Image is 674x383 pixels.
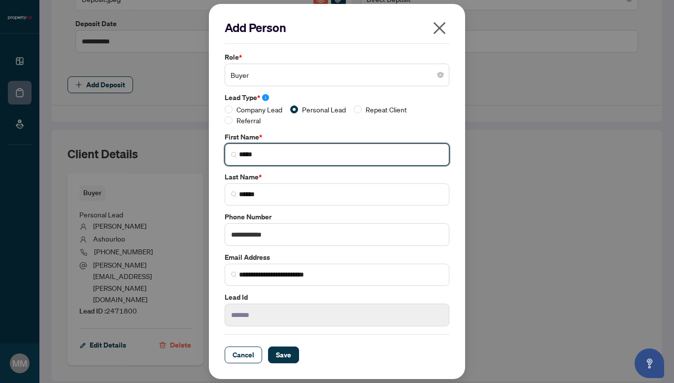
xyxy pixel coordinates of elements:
[231,152,237,158] img: search_icon
[225,52,449,63] label: Role
[233,104,286,115] span: Company Lead
[231,66,443,84] span: Buyer
[231,272,237,278] img: search_icon
[225,172,449,182] label: Last Name
[231,191,237,197] img: search_icon
[225,20,449,35] h2: Add Person
[225,347,262,363] button: Cancel
[225,252,449,263] label: Email Address
[635,348,664,378] button: Open asap
[276,347,291,363] span: Save
[362,104,411,115] span: Repeat Client
[233,347,254,363] span: Cancel
[225,292,449,303] label: Lead Id
[225,92,449,103] label: Lead Type
[233,115,265,126] span: Referral
[225,211,449,222] label: Phone Number
[268,347,299,363] button: Save
[262,94,269,101] span: info-circle
[225,132,449,142] label: First Name
[438,72,443,78] span: close-circle
[432,20,447,36] span: close
[298,104,350,115] span: Personal Lead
